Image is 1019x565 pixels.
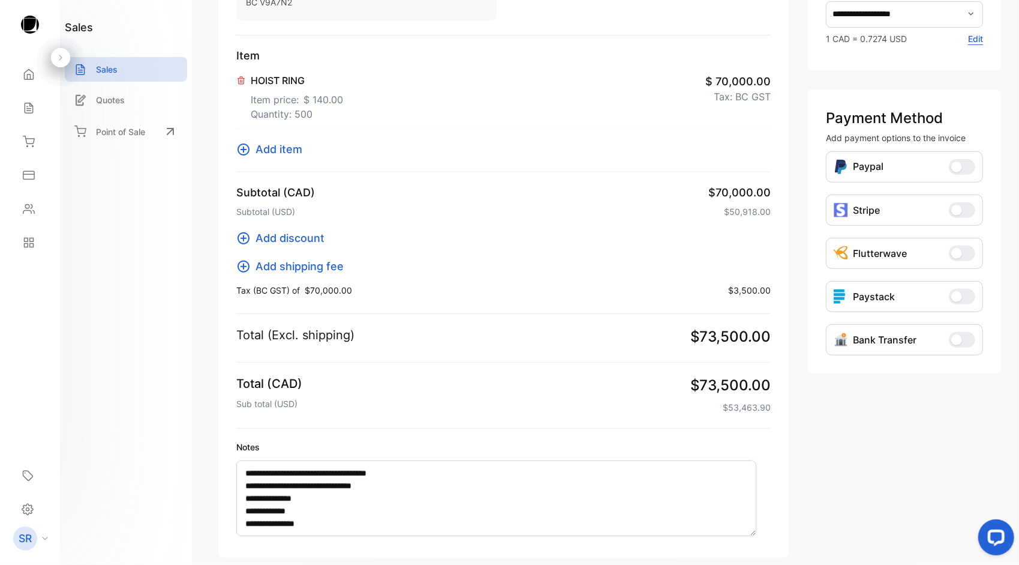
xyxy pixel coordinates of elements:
span: $70,000.00 [305,284,352,297]
p: Subtotal (CAD) [236,184,315,201]
p: Item [236,47,771,64]
p: Payment Method [826,107,983,129]
p: Item price: [251,88,343,107]
p: Tax (BC GST) of [236,284,352,297]
p: Subtotal (USD) [236,201,315,218]
h1: sales [65,19,93,35]
span: $ 70,000.00 [705,73,771,89]
span: $53,463.90 [723,401,771,414]
p: 1 CAD = 0.7274 USD [826,32,907,45]
p: Add payment options to the invoice [826,131,983,144]
p: Bank Transfer [853,333,916,347]
span: $73,500.00 [690,375,771,396]
span: $73,500.00 [690,326,771,348]
p: Tax: BC GST [714,89,771,104]
p: Quantity: 500 [251,107,343,121]
button: Add shipping fee [236,258,351,274]
iframe: LiveChat chat widget [969,515,1019,565]
span: Add item [255,141,302,157]
a: Quotes [65,88,187,112]
span: $70,000.00 [708,184,771,201]
p: SR [19,531,32,546]
p: Paystack [853,289,895,304]
p: Paypal [853,159,883,175]
img: icon [834,289,848,304]
p: Edit [968,32,983,45]
img: icon [834,203,848,217]
p: Sales [96,63,118,76]
p: Stripe [853,203,880,217]
button: Add discount [236,230,332,246]
p: Point of Sale [96,125,145,138]
span: Add discount [255,230,324,246]
img: Icon [834,246,848,261]
p: HOIST RING [251,73,343,88]
img: Icon [834,333,848,347]
button: Add item [236,141,309,157]
p: Flutterwave [853,246,907,261]
label: Notes [236,441,771,453]
p: Sub total (USD) [236,393,302,410]
p: Total (CAD) [236,375,302,393]
p: Total (Excl. shipping) [236,326,354,344]
p: Quotes [96,94,125,106]
a: Point of Sale [65,118,187,145]
span: Add shipping fee [255,258,344,274]
span: $ 140.00 [303,92,343,107]
img: Icon [834,159,848,175]
span: $50,918.00 [724,205,771,218]
a: Sales [65,57,187,82]
img: logo [21,16,39,34]
span: $3,500.00 [728,284,771,297]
